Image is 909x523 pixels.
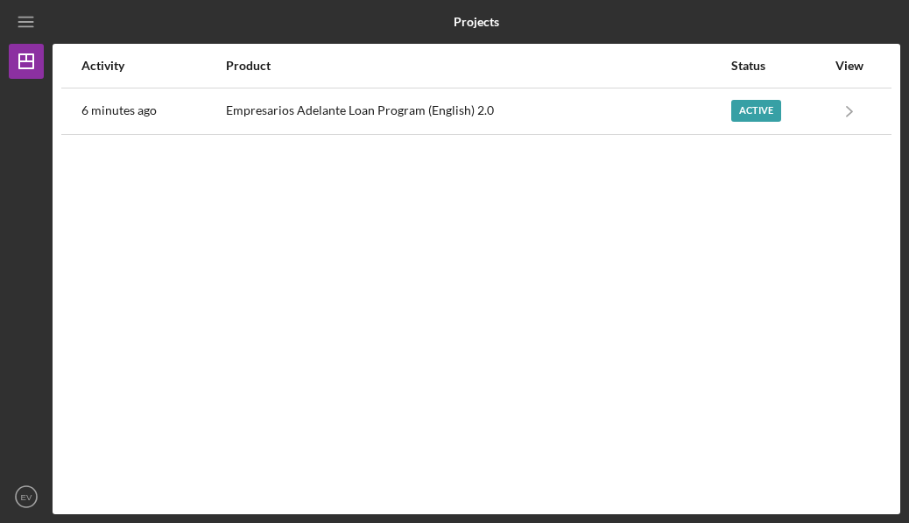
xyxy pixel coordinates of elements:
div: Status [731,59,826,73]
text: EV [21,492,32,502]
div: View [828,59,871,73]
div: Empresarios Adelante Loan Program (English) 2.0 [226,89,729,133]
div: Active [731,100,781,122]
button: EV [9,479,44,514]
time: 2025-10-01 18:51 [81,103,157,117]
b: Projects [454,15,499,29]
div: Activity [81,59,224,73]
div: Product [226,59,729,73]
